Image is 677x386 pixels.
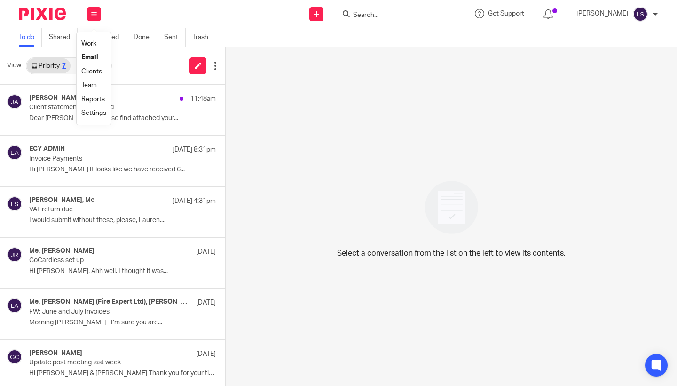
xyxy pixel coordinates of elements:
[7,298,22,313] img: svg%3E
[29,257,179,265] p: GoCardless set up
[19,8,66,20] img: Pixie
[29,196,94,204] h4: [PERSON_NAME], Me
[337,248,566,259] p: Select a conversation from the list on the left to view its contents.
[29,145,65,153] h4: ECY ADMIN
[633,7,648,22] img: svg%3E
[190,94,216,104] p: 11:48am
[29,166,216,174] p: Hi [PERSON_NAME] It looks like we have received 6...
[81,82,97,88] a: Team
[81,96,105,103] a: Reports
[29,94,82,102] h4: [PERSON_NAME]
[29,104,179,112] p: Client statement/s attached
[29,206,179,214] p: VAT return due
[29,155,179,163] p: Invoice Payments
[196,349,216,359] p: [DATE]
[7,145,22,160] img: svg%3E
[29,359,179,367] p: Update post meeting last week
[488,10,524,17] span: Get Support
[29,308,179,316] p: FW: June and July Invoices
[29,349,82,357] h4: [PERSON_NAME]
[71,58,110,73] a: Other5
[29,247,94,255] h4: Me, [PERSON_NAME]
[576,9,628,18] p: [PERSON_NAME]
[196,298,216,307] p: [DATE]
[29,319,216,327] p: Morning [PERSON_NAME] I’m sure you are...
[81,54,98,61] a: Email
[81,40,96,47] a: Work
[164,28,186,47] a: Sent
[196,247,216,257] p: [DATE]
[29,370,216,378] p: Hi [PERSON_NAME] & [PERSON_NAME] Thank you for your time on...
[81,68,102,75] a: Clients
[27,58,71,73] a: Priority7
[19,28,42,47] a: To do
[29,114,216,122] p: Dear [PERSON_NAME] Please find attached your...
[173,145,216,154] p: [DATE] 8:31pm
[81,110,106,116] a: Settings
[7,349,22,364] img: svg%3E
[7,61,21,71] span: View
[173,196,216,206] p: [DATE] 4:31pm
[134,28,157,47] a: Done
[85,28,126,47] a: Reassigned
[7,94,22,109] img: svg%3E
[7,196,22,211] img: svg%3E
[193,28,215,47] a: Trash
[29,267,216,275] p: Hi [PERSON_NAME], Ahh well, I thought it was...
[7,247,22,262] img: svg%3E
[29,298,191,306] h4: Me, [PERSON_NAME] (Fire Expert Ltd), [PERSON_NAME]
[49,28,78,47] a: Shared
[419,175,484,240] img: image
[29,217,216,225] p: I would submit without these, please, Lauren....
[62,63,66,69] div: 7
[352,11,437,20] input: Search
